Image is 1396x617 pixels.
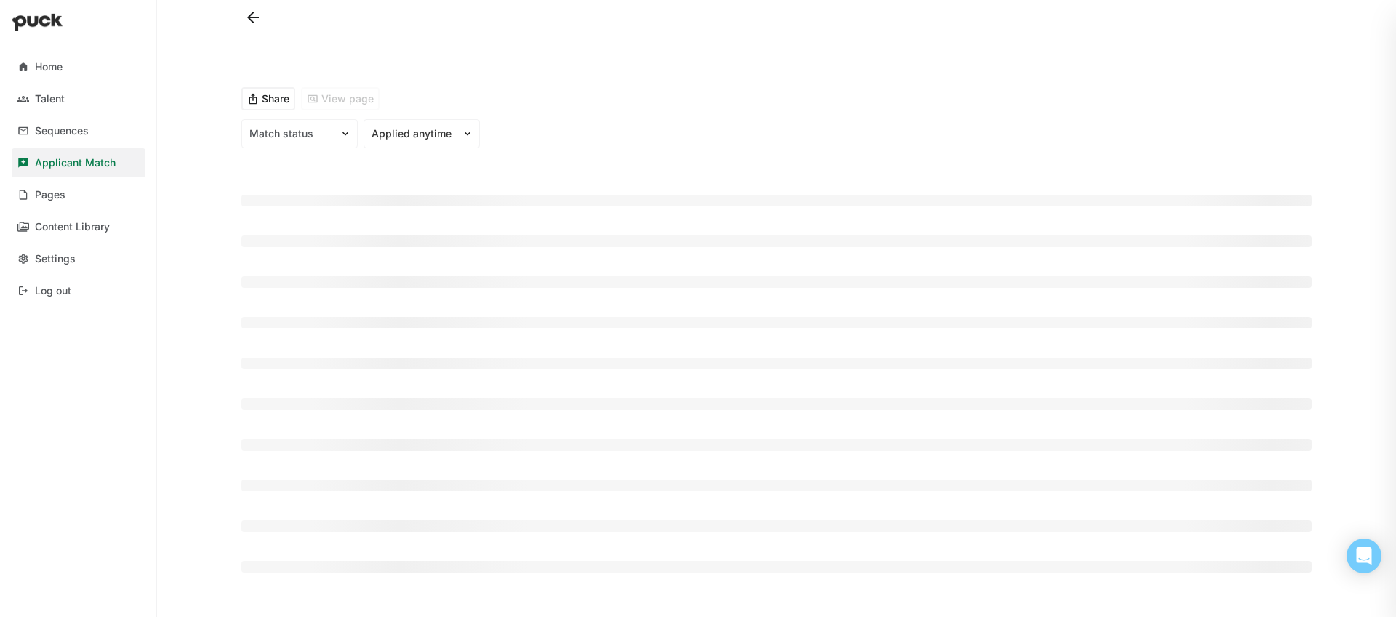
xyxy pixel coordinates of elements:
[1347,539,1381,573] div: Open Intercom Messenger
[35,221,110,233] div: Content Library
[12,116,145,145] a: Sequences
[35,285,71,297] div: Log out
[12,180,145,209] a: Pages
[35,157,116,169] div: Applicant Match
[12,244,145,273] a: Settings
[35,93,65,105] div: Talent
[35,189,65,201] div: Pages
[35,125,89,137] div: Sequences
[12,148,145,177] a: Applicant Match
[35,253,76,265] div: Settings
[35,61,63,73] div: Home
[241,87,295,110] button: Share
[12,52,145,81] a: Home
[12,84,145,113] a: Talent
[12,212,145,241] a: Content Library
